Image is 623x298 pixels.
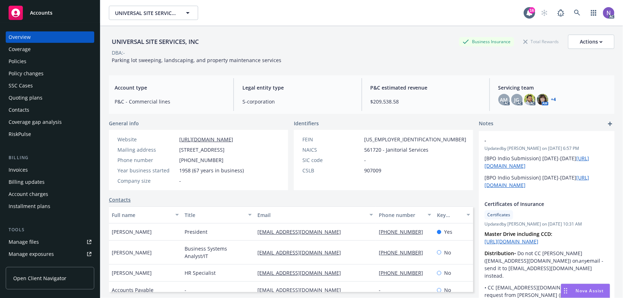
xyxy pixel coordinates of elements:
a: [PHONE_NUMBER] [379,269,429,276]
a: Coverage [6,44,94,55]
span: 907009 [364,167,381,174]
div: UNIVERSAL SITE SERVICES, INC [109,37,202,46]
span: No [444,269,451,277]
span: Accounts [30,10,52,16]
span: Updated by [PERSON_NAME] on [DATE] 6:57 PM [484,145,609,152]
a: Installment plans [6,201,94,212]
a: Search [570,6,584,20]
img: photo [603,7,614,19]
div: Title [185,211,244,219]
div: Coverage gap analysis [9,116,62,128]
div: Mailing address [117,146,176,153]
div: Tools [6,226,94,233]
img: photo [537,94,548,105]
span: Parking lot sweeping, landscaping, and property maintenance services [112,57,281,64]
a: RiskPulse [6,128,94,140]
div: SSC Cases [9,80,33,91]
div: -Updatedby [PERSON_NAME] on [DATE] 6:57 PM[BPO Indio Submission] [DATE]-[DATE][URL][DOMAIN_NAME][... [479,131,614,195]
div: Drag to move [561,284,570,298]
a: Manage exposures [6,248,94,260]
a: Account charges [6,188,94,200]
span: Legal entity type [242,84,353,91]
div: Invoices [9,164,28,176]
span: Account type [115,84,225,91]
span: Notes [479,120,493,128]
a: [EMAIL_ADDRESS][DOMAIN_NAME] [257,269,347,276]
button: Key contact [434,206,473,223]
span: [STREET_ADDRESS] [179,146,225,153]
span: Certificates [487,212,510,218]
div: Policies [9,56,26,67]
a: Policy changes [6,68,94,79]
a: Report a Bug [554,6,568,20]
strong: Master Drive including CCD: [484,231,552,237]
a: Start snowing [537,6,552,20]
button: Email [255,206,376,223]
div: Overview [9,31,31,43]
div: Full name [112,211,171,219]
span: 1958 (67 years in business) [179,167,244,174]
div: Installment plans [9,201,50,212]
span: President [185,228,207,236]
div: Manage exposures [9,248,54,260]
div: Billing [6,154,94,161]
a: +4 [551,97,556,102]
a: Manage files [6,236,94,248]
a: - [379,287,386,293]
button: Title [182,206,255,223]
span: Identifiers [294,120,319,127]
div: FEIN [302,136,361,143]
div: Phone number [117,156,176,164]
span: - [484,137,590,144]
a: Invoices [6,164,94,176]
div: Quoting plans [9,92,42,103]
div: Manage files [9,236,39,248]
p: • Do not CC [PERSON_NAME] ([EMAIL_ADDRESS][DOMAIN_NAME]) on email - send it to [EMAIL_ADDRESS][DO... [484,249,609,279]
a: Policies [6,56,94,67]
span: Accounts Payable [112,286,154,294]
span: Business Systems Analyst/IT [185,245,252,260]
a: Switch app [587,6,601,20]
a: Accounts [6,3,94,23]
div: Website [117,136,176,143]
span: General info [109,120,139,127]
a: [PHONE_NUMBER] [379,249,429,256]
span: [PERSON_NAME] [112,269,152,277]
button: UNIVERSAL SITE SERVICES, INC [109,6,198,20]
div: Policy changes [9,68,44,79]
div: Billing updates [9,176,45,188]
div: NAICS [302,146,361,153]
span: [PERSON_NAME] [112,228,152,236]
div: Email [257,211,365,219]
span: AM [500,96,508,103]
span: - [364,156,366,164]
button: Nova Assist [561,284,610,298]
span: JG [514,96,519,103]
span: Yes [444,228,452,236]
span: Nova Assist [576,288,604,294]
div: Coverage [9,44,31,55]
span: Certificates of Insurance [484,200,590,208]
span: Updated by [PERSON_NAME] on [DATE] 10:31 AM [484,221,609,227]
div: Year business started [117,167,176,174]
div: Company size [117,177,176,185]
strong: Distribution [484,250,514,257]
div: DBA: - [112,49,125,56]
span: [PHONE_NUMBER] [179,156,223,164]
a: add [606,120,614,128]
span: Servicing team [498,84,609,91]
span: S-corporation [242,98,353,105]
img: photo [524,94,536,105]
span: HR Specialist [185,269,216,277]
a: [PHONE_NUMBER] [379,228,429,235]
div: SIC code [302,156,361,164]
a: Manage certificates [6,261,94,272]
a: [EMAIL_ADDRESS][DOMAIN_NAME] [257,228,347,235]
div: Contacts [9,104,29,116]
span: 561720 - Janitorial Services [364,146,428,153]
span: UNIVERSAL SITE SERVICES, INC [115,9,177,17]
div: Business Insurance [459,37,514,46]
button: Phone number [376,206,434,223]
span: Open Client Navigator [13,274,66,282]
